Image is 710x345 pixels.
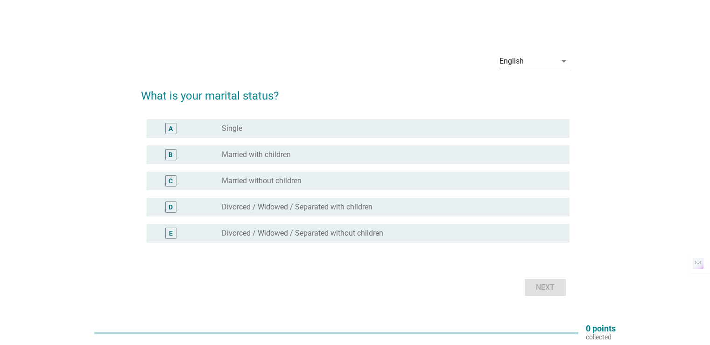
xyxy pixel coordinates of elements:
div: E [169,229,173,238]
div: C [169,176,173,186]
div: A [169,124,173,134]
p: collected [586,333,616,341]
label: Single [222,124,242,133]
i: arrow_drop_down [558,56,569,67]
p: 0 points [586,324,616,333]
label: Married without children [222,176,302,186]
label: Married with children [222,150,291,159]
div: B [169,150,173,160]
div: English [499,57,524,65]
label: Divorced / Widowed / Separated without children [222,229,383,238]
div: D [169,202,173,212]
h2: What is your marital status? [141,78,569,104]
label: Divorced / Widowed / Separated with children [222,202,373,212]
